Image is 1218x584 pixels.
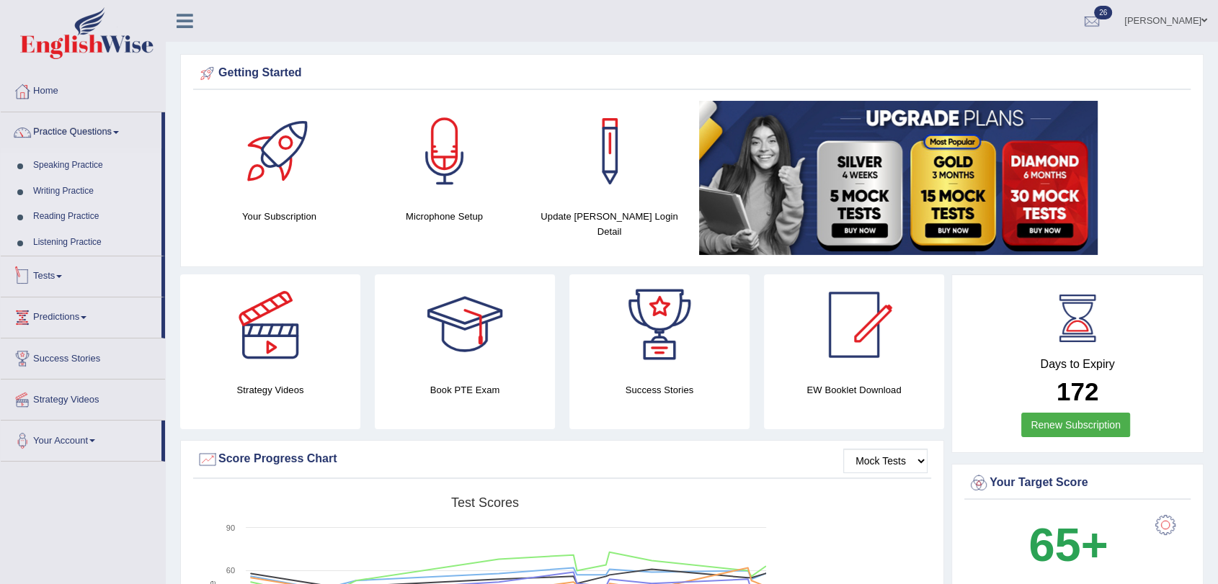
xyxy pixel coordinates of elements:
[1,256,161,292] a: Tests
[375,382,555,397] h4: Book PTE Exam
[534,209,685,239] h4: Update [PERSON_NAME] Login Detail
[27,179,161,205] a: Writing Practice
[451,495,519,510] tspan: Test scores
[1094,6,1112,19] span: 26
[968,358,1187,371] h4: Days to Expiry
[369,209,520,224] h4: Microphone Setup
[27,204,161,230] a: Reading Practice
[197,63,1187,84] div: Getting Started
[180,382,360,397] h4: Strategy Videos
[1028,518,1108,571] b: 65+
[204,209,355,224] h4: Your Subscription
[27,230,161,256] a: Listening Practice
[1,379,165,415] a: Strategy Videos
[764,382,944,397] h4: EW Booklet Download
[1057,377,1098,405] b: 172
[1,71,165,107] a: Home
[1,297,161,333] a: Predictions
[1,421,161,457] a: Your Account
[1,338,165,374] a: Success Stories
[226,524,235,532] text: 90
[968,472,1187,494] div: Your Target Score
[27,153,161,179] a: Speaking Practice
[569,382,750,397] h4: Success Stories
[699,101,1098,255] img: small5.jpg
[197,449,928,470] div: Score Progress Chart
[226,566,235,575] text: 60
[1,112,161,148] a: Practice Questions
[1021,413,1130,437] a: Renew Subscription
